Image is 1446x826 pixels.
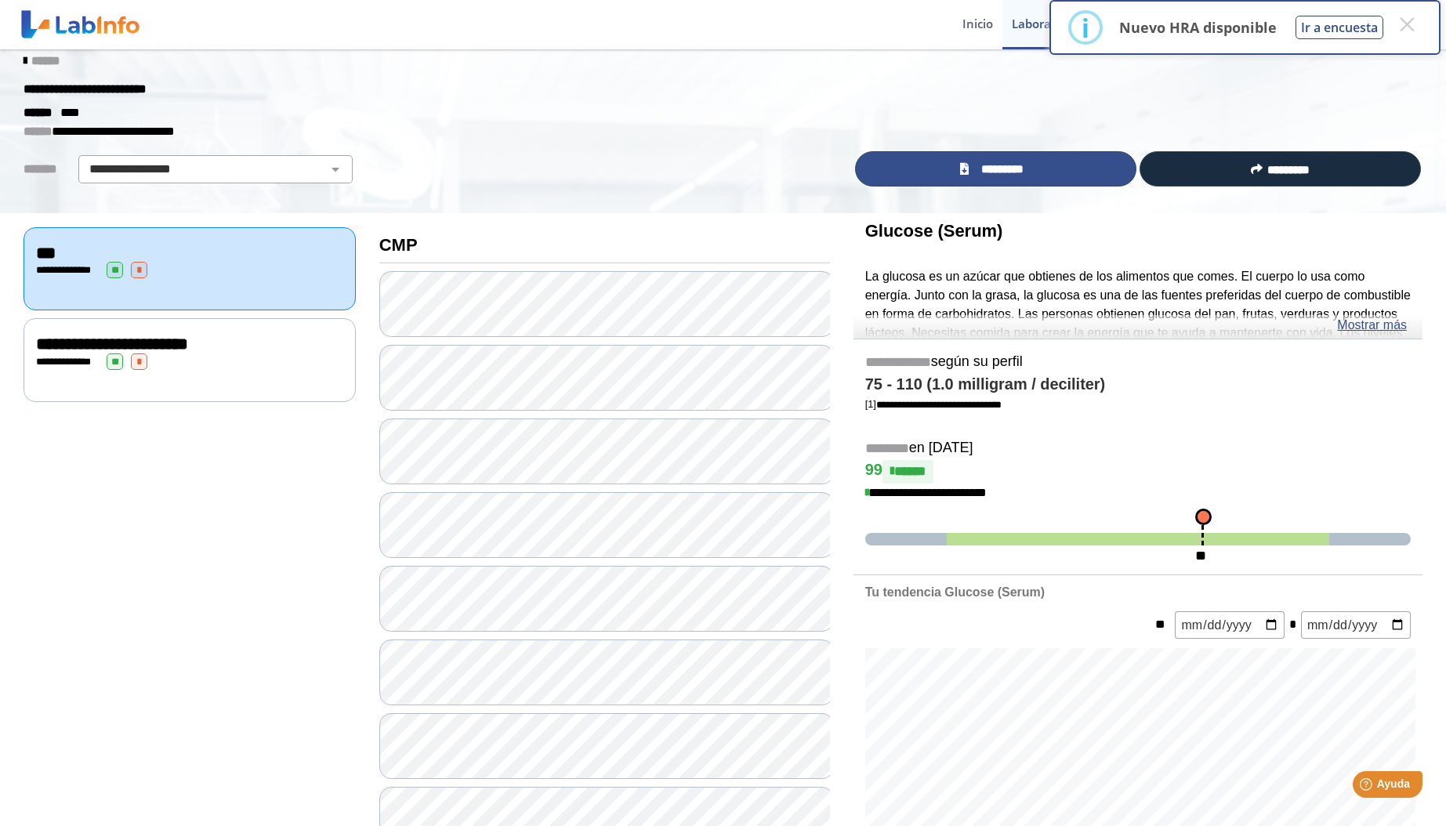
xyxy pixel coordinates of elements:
[1296,16,1383,39] button: Ir a encuesta
[865,267,1411,380] p: La glucosa es un azúcar que obtienes de los alimentos que comes. El cuerpo lo usa como energía. J...
[1082,13,1089,42] div: i
[865,460,1411,484] h4: 99
[865,221,1003,241] b: Glucose (Serum)
[1393,10,1421,38] button: Close this dialog
[865,398,1002,410] a: [1]
[1119,18,1277,37] p: Nuevo HRA disponible
[865,440,1411,458] h5: en [DATE]
[1301,611,1411,639] input: mm/dd/yyyy
[1337,316,1407,335] a: Mostrar más
[1306,765,1429,809] iframe: Help widget launcher
[865,585,1045,599] b: Tu tendencia Glucose (Serum)
[865,375,1411,394] h4: 75 - 110 (1.0 milligram / deciliter)
[379,235,418,255] b: CMP
[865,353,1411,371] h5: según su perfil
[1175,611,1285,639] input: mm/dd/yyyy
